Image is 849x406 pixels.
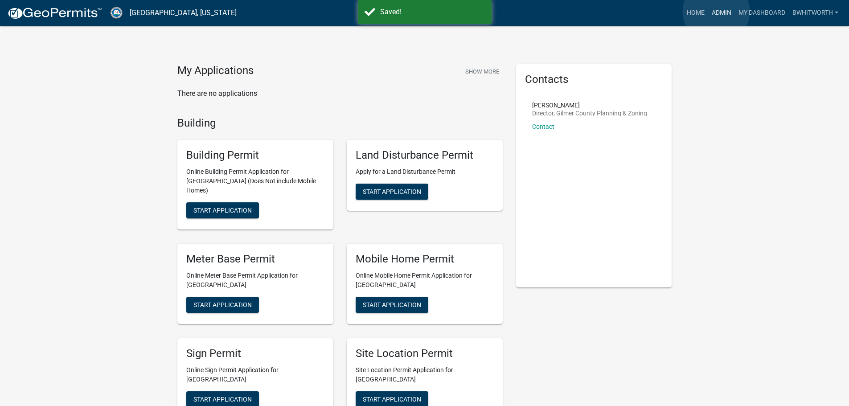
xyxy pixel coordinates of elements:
[525,73,663,86] h5: Contacts
[356,184,428,200] button: Start Application
[356,347,494,360] h5: Site Location Permit
[177,117,503,130] h4: Building
[356,149,494,162] h5: Land Disturbance Permit
[462,64,503,79] button: Show More
[363,395,421,402] span: Start Application
[186,271,324,290] p: Online Meter Base Permit Application for [GEOGRAPHIC_DATA]
[356,297,428,313] button: Start Application
[789,4,842,21] a: BWhitworth
[186,149,324,162] h5: Building Permit
[193,207,252,214] span: Start Application
[186,347,324,360] h5: Sign Permit
[532,102,647,108] p: [PERSON_NAME]
[363,188,421,195] span: Start Application
[186,297,259,313] button: Start Application
[193,301,252,308] span: Start Application
[186,365,324,384] p: Online Sign Permit Application for [GEOGRAPHIC_DATA]
[735,4,789,21] a: My Dashboard
[380,7,485,17] div: Saved!
[363,301,421,308] span: Start Application
[110,7,123,19] img: Gilmer County, Georgia
[130,5,237,21] a: [GEOGRAPHIC_DATA], [US_STATE]
[532,123,554,130] a: Contact
[356,365,494,384] p: Site Location Permit Application for [GEOGRAPHIC_DATA]
[683,4,708,21] a: Home
[193,395,252,402] span: Start Application
[177,64,254,78] h4: My Applications
[356,271,494,290] p: Online Mobile Home Permit Application for [GEOGRAPHIC_DATA]
[356,167,494,176] p: Apply for a Land Disturbance Permit
[708,4,735,21] a: Admin
[177,88,503,99] p: There are no applications
[186,167,324,195] p: Online Building Permit Application for [GEOGRAPHIC_DATA] (Does Not include Mobile Homes)
[356,253,494,266] h5: Mobile Home Permit
[186,253,324,266] h5: Meter Base Permit
[532,110,647,116] p: Director, Gilmer County Planning & Zoning
[186,202,259,218] button: Start Application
